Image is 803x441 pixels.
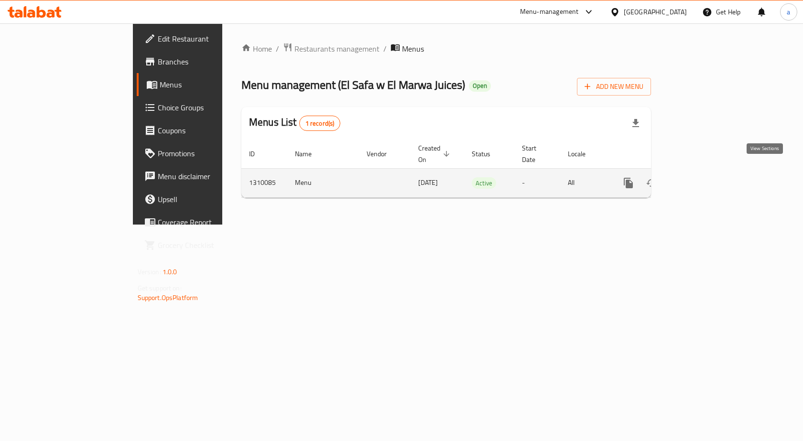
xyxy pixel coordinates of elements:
span: 1.0.0 [163,266,177,278]
span: Grocery Checklist [158,239,260,251]
span: Branches [158,56,260,67]
div: [GEOGRAPHIC_DATA] [624,7,687,17]
a: Upsell [137,188,267,211]
a: Grocery Checklist [137,234,267,257]
a: Support.OpsPlatform [138,291,198,304]
a: Menus [137,73,267,96]
td: Menu [287,168,359,197]
span: Add New Menu [585,81,643,93]
span: Menu disclaimer [158,171,260,182]
span: Status [472,148,503,160]
th: Actions [609,140,716,169]
button: more [617,172,640,194]
a: Coverage Report [137,211,267,234]
span: Version: [138,266,161,278]
a: Edit Restaurant [137,27,267,50]
span: Menus [402,43,424,54]
span: [DATE] [418,176,438,189]
table: enhanced table [241,140,716,198]
span: Start Date [522,142,549,165]
span: Get support on: [138,282,182,294]
div: Total records count [299,116,341,131]
span: Open [469,82,491,90]
span: Menu management ( El Safa w El Marwa Juices ) [241,74,465,96]
span: Menus [160,79,260,90]
button: Add New Menu [577,78,651,96]
span: Active [472,178,496,189]
span: Locale [568,148,598,160]
span: Coverage Report [158,216,260,228]
a: Menu disclaimer [137,165,267,188]
span: a [787,7,790,17]
span: Promotions [158,148,260,159]
span: ID [249,148,267,160]
span: 1 record(s) [300,119,340,128]
li: / [383,43,387,54]
span: Edit Restaurant [158,33,260,44]
span: Vendor [367,148,399,160]
span: Name [295,148,324,160]
a: Promotions [137,142,267,165]
a: Branches [137,50,267,73]
a: Choice Groups [137,96,267,119]
td: All [560,168,609,197]
a: Coupons [137,119,267,142]
span: Coupons [158,125,260,136]
li: / [276,43,279,54]
div: Export file [624,112,647,135]
div: Menu-management [520,6,579,18]
div: Open [469,80,491,92]
a: Restaurants management [283,43,380,55]
h2: Menus List [249,115,340,131]
nav: breadcrumb [241,43,651,55]
span: Restaurants management [294,43,380,54]
td: - [514,168,560,197]
span: Upsell [158,194,260,205]
span: Created On [418,142,453,165]
span: Choice Groups [158,102,260,113]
